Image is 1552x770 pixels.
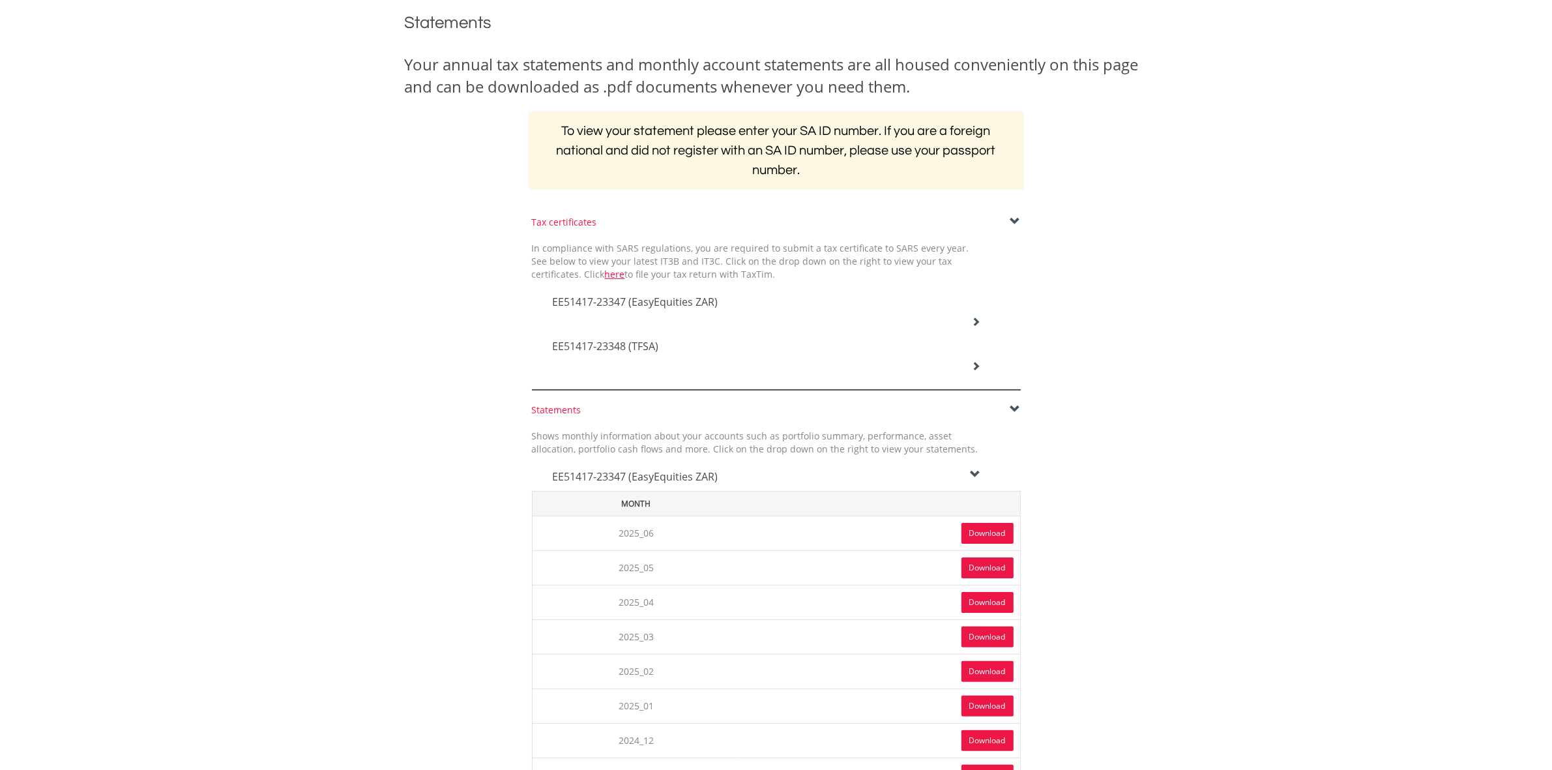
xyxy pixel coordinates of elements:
a: Download [961,696,1014,717]
div: Your annual tax statements and monthly account statements are all housed conveniently on this pag... [405,53,1148,98]
span: Statements [405,14,492,31]
div: Shows monthly information about your accounts such as portfolio summary, performance, asset alloc... [522,430,988,456]
span: Click to file your tax return with TaxTim. [585,268,776,280]
span: EE51417-23347 (EasyEquities ZAR) [552,469,718,484]
a: Download [961,557,1014,578]
td: 2025_05 [532,550,740,585]
span: EE51417-23348 (TFSA) [552,339,658,353]
h2: To view your statement please enter your SA ID number. If you are a foreign national and did not ... [529,111,1024,190]
a: Download [961,627,1014,647]
span: In compliance with SARS regulations, you are required to submit a tax certificate to SARS every y... [532,242,969,280]
a: here [605,268,625,280]
a: Download [961,592,1014,613]
td: 2025_03 [532,619,740,654]
td: 2024_12 [532,723,740,758]
a: Download [961,523,1014,544]
a: Download [961,661,1014,682]
td: 2025_04 [532,585,740,619]
div: Statements [532,404,1021,417]
td: 2025_06 [532,516,740,550]
td: 2025_02 [532,654,740,689]
div: Tax certificates [532,216,1021,229]
a: Download [961,730,1014,751]
th: Month [532,491,740,516]
span: EE51417-23347 (EasyEquities ZAR) [552,295,718,309]
td: 2025_01 [532,689,740,723]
